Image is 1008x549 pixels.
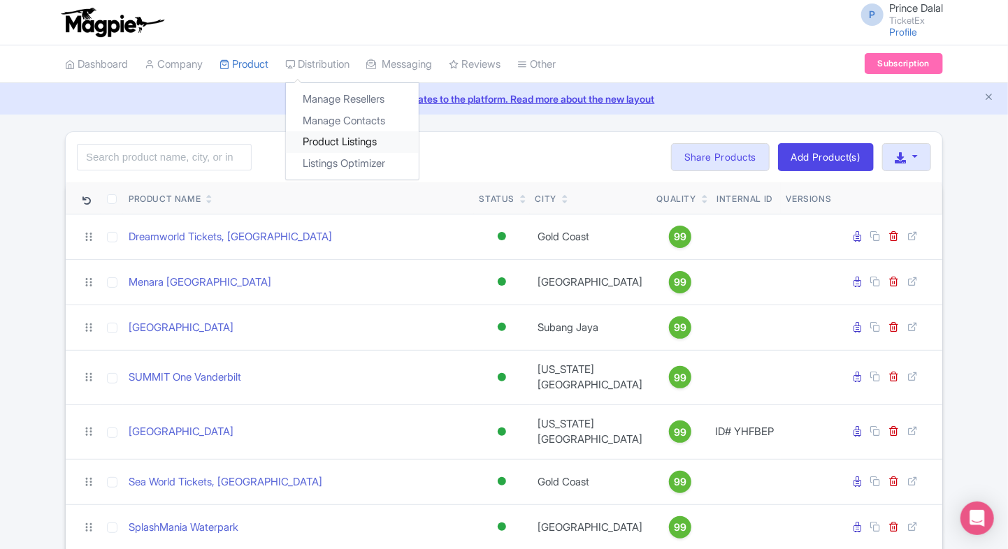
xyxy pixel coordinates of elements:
td: Subang Jaya [530,305,651,350]
a: Manage Resellers [286,89,419,110]
a: Reviews [449,45,501,84]
a: 99 [657,516,703,539]
input: Search product name, city, or interal id [77,144,252,170]
div: Quality [657,193,696,205]
th: Versions [781,182,837,214]
a: Sea World Tickets, [GEOGRAPHIC_DATA] [129,474,322,490]
a: Manage Contacts [286,110,419,132]
a: Add Product(s) [778,143,874,171]
small: TicketEx [889,16,943,25]
a: Product [219,45,268,84]
div: Product Name [129,193,201,205]
a: [GEOGRAPHIC_DATA] [129,424,233,440]
a: SUMMIT One Vanderbilt [129,369,241,386]
a: Dreamworld Tickets, [GEOGRAPHIC_DATA] [129,229,332,245]
div: Active [495,422,509,442]
div: Open Intercom Messenger [960,502,994,535]
td: Gold Coast [530,459,651,504]
a: Product Listings [286,131,419,153]
a: We made some updates to the platform. Read more about the new layout [8,91,1000,106]
div: Status [480,193,515,205]
td: ID# YHFBEP [709,404,781,459]
div: Active [495,517,509,537]
button: Close announcement [984,90,994,106]
td: Gold Coast [530,214,651,259]
div: Active [495,317,509,337]
a: [GEOGRAPHIC_DATA] [129,320,233,336]
td: [GEOGRAPHIC_DATA] [530,259,651,305]
span: 99 [674,274,686,290]
td: [US_STATE][GEOGRAPHIC_DATA] [530,404,651,459]
a: Menara [GEOGRAPHIC_DATA] [129,274,271,291]
a: Share Products [671,143,770,171]
div: City [535,193,556,205]
span: Prince Dalal [889,1,943,15]
span: 99 [674,320,686,335]
a: Messaging [366,45,432,84]
a: Other [517,45,556,84]
span: 99 [674,520,686,535]
a: Company [145,45,203,84]
span: 99 [674,425,686,440]
th: Internal ID [709,182,781,214]
div: Active [495,367,509,388]
a: Subscription [865,53,943,74]
span: 99 [674,370,686,386]
a: P Prince Dalal TicketEx [853,3,943,25]
img: logo-ab69f6fb50320c5b225c76a69d11143b.png [58,7,166,38]
div: Active [495,471,509,492]
span: 99 [674,474,686,490]
a: 99 [657,271,703,293]
span: 99 [674,229,686,244]
a: Dashboard [65,45,128,84]
a: Profile [889,26,917,38]
a: Listings Optimizer [286,153,419,175]
td: [US_STATE][GEOGRAPHIC_DATA] [530,350,651,404]
a: Distribution [285,45,350,84]
a: SplashMania Waterpark [129,520,238,536]
a: 99 [657,316,703,339]
a: 99 [657,420,703,443]
a: 99 [657,471,703,493]
span: P [861,3,884,26]
a: 99 [657,226,703,248]
div: Active [495,272,509,292]
div: Active [495,226,509,247]
a: 99 [657,366,703,388]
